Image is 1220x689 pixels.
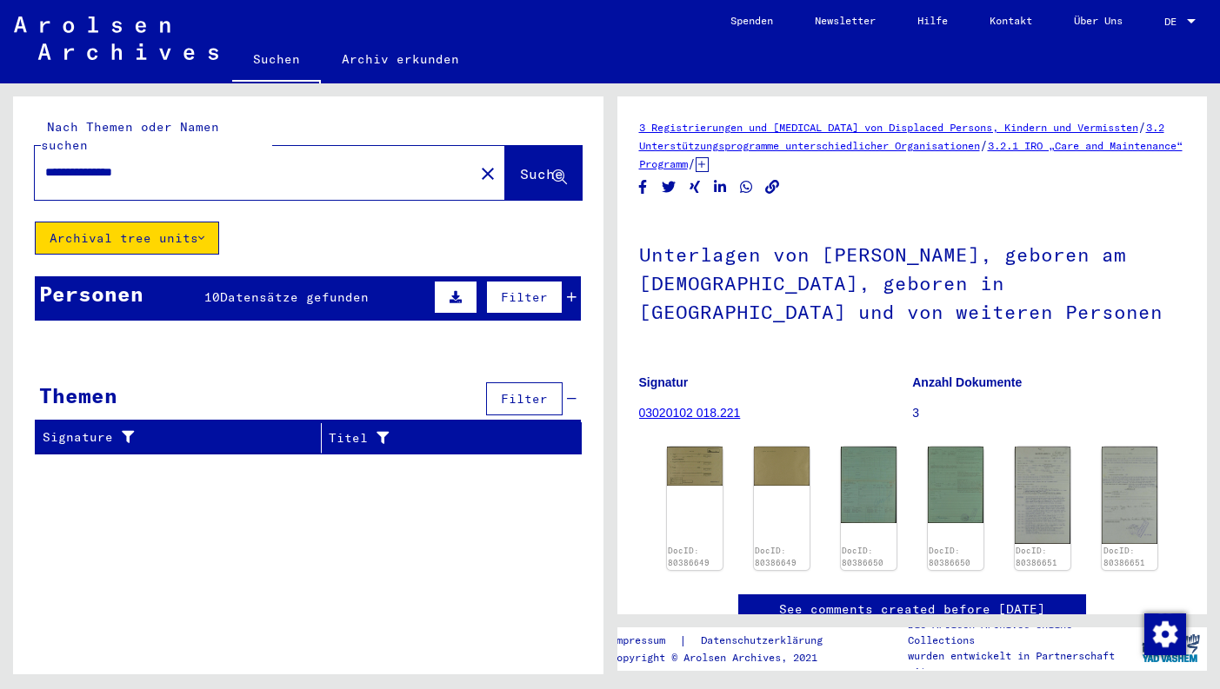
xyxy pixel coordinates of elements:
img: Zustimmung ändern [1144,613,1186,655]
img: 002.jpg [754,447,810,485]
mat-icon: close [477,163,498,184]
span: 10 [204,289,220,305]
button: Copy link [763,176,782,198]
button: Archival tree units [35,222,219,255]
a: Suchen [232,38,321,83]
img: 001.jpg [1015,447,1070,543]
img: 001.jpg [841,447,897,523]
h1: Unterlagen von [PERSON_NAME], geboren am [DEMOGRAPHIC_DATA], geboren in [GEOGRAPHIC_DATA] und von... [639,215,1186,348]
div: Personen [39,278,143,309]
div: | [610,632,843,650]
b: Signatur [639,375,689,389]
span: Filter [501,391,548,407]
img: 002.jpg [928,447,983,523]
span: / [688,156,696,171]
a: Impressum [610,632,679,650]
span: / [1138,119,1146,135]
button: Clear [470,156,505,190]
button: Share on Facebook [634,176,652,198]
button: Filter [486,281,563,314]
a: 3 Registrierungen und [MEDICAL_DATA] von Displaced Persons, Kindern und Vermissten [639,121,1138,134]
button: Suche [505,146,582,200]
div: Zustimmung ändern [1143,613,1185,654]
button: Filter [486,382,563,415]
a: DocID: 80386650 [929,546,970,567]
div: Signature [43,424,325,452]
span: Datensätze gefunden [220,289,369,305]
p: Copyright © Arolsen Archives, 2021 [610,650,843,666]
button: Share on Xing [686,176,704,198]
p: Die Arolsen Archives Online-Collections [908,617,1133,648]
div: Titel [329,429,547,447]
img: 001.jpg [667,447,723,486]
a: DocID: 80386651 [1103,546,1145,567]
span: / [980,137,988,153]
a: DocID: 80386649 [668,546,710,567]
img: yv_logo.png [1138,626,1203,670]
a: Archiv erkunden [321,38,480,80]
button: Share on LinkedIn [711,176,730,198]
img: 002.jpg [1102,447,1157,543]
span: DE [1164,16,1183,28]
a: DocID: 80386649 [755,546,797,567]
a: DocID: 80386650 [842,546,883,567]
a: Datenschutzerklärung [687,632,843,650]
p: 3 [912,404,1185,422]
p: wurden entwickelt in Partnerschaft mit [908,648,1133,679]
a: 03020102 018.221 [639,406,741,420]
button: Share on WhatsApp [737,176,756,198]
b: Anzahl Dokumente [912,375,1022,389]
div: Signature [43,428,308,447]
mat-label: Nach Themen oder Namen suchen [41,119,219,153]
div: Titel [329,424,564,452]
button: Share on Twitter [660,176,678,198]
img: Arolsen_neg.svg [14,17,218,60]
span: Suche [520,165,563,182]
a: See comments created before [DATE] [779,600,1045,619]
a: DocID: 80386651 [1016,546,1057,567]
span: Filter [501,289,548,305]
